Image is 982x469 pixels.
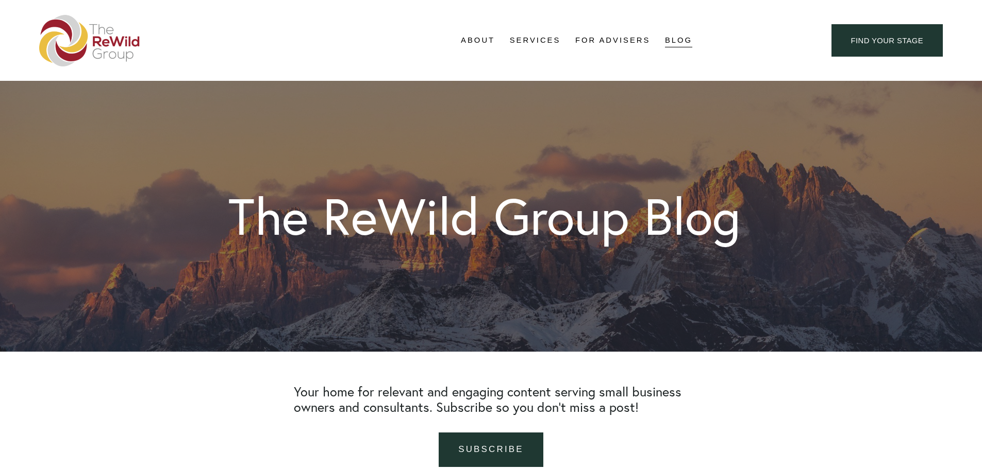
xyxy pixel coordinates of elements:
[39,15,140,66] img: The ReWild Group
[575,33,650,48] a: For Advisers
[510,33,561,48] a: folder dropdown
[461,33,495,47] span: About
[228,191,741,242] h1: The ReWild Group Blog
[294,384,688,415] h2: Your home for relevant and engaging content serving small business owners and consultants. Subscr...
[510,33,561,47] span: Services
[665,33,692,48] a: Blog
[461,33,495,48] a: folder dropdown
[831,24,943,57] a: find your stage
[439,432,543,467] a: subscribe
